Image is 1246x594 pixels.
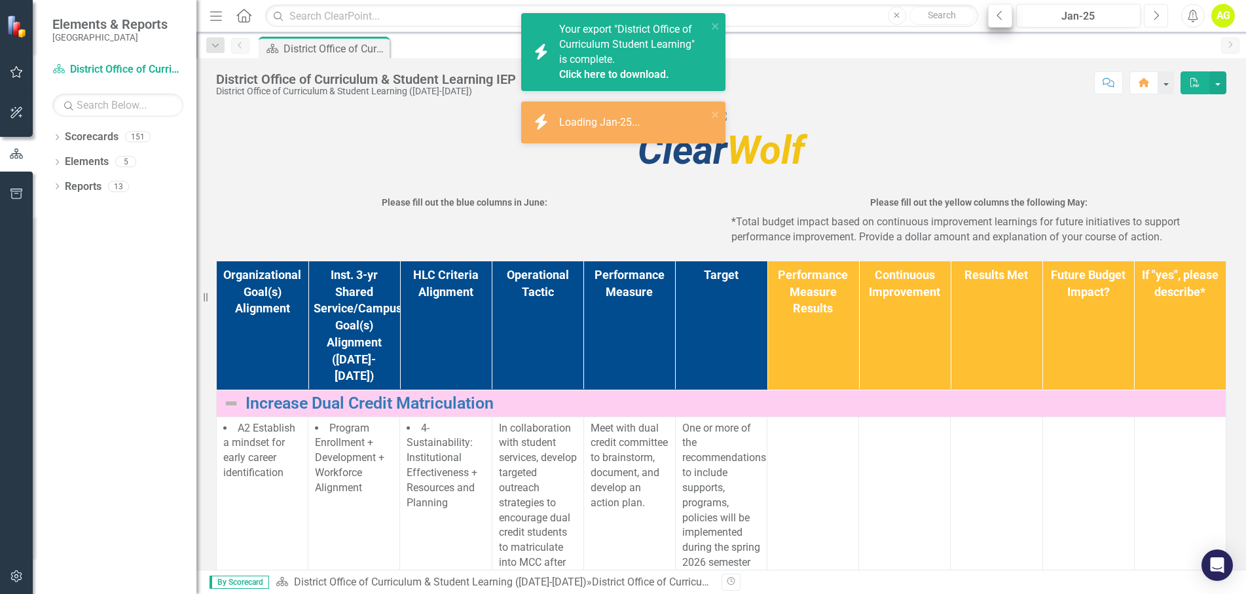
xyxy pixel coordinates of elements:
[711,18,720,33] button: close
[52,32,168,43] small: [GEOGRAPHIC_DATA]
[928,10,956,20] span: Search
[1021,9,1136,24] div: Jan-25
[7,15,29,38] img: ClearPoint Strategy
[108,181,129,192] div: 13
[909,7,975,25] button: Search
[52,16,168,32] span: Elements & Reports
[52,62,183,77] a: District Office of Curriculum & Student Learning ([DATE]-[DATE])
[559,23,704,82] span: Your export "District Office of Curriculum Student Learning" is complete.
[216,72,516,86] div: District Office of Curriculum & Student Learning IEP
[407,422,477,509] span: 4- Sustainability: Institutional Effectiveness + Resources and Planning
[294,576,587,588] a: District Office of Curriculum & Student Learning ([DATE]-[DATE])
[223,396,239,411] img: Not Defined
[246,394,1219,413] a: Increase Dual Credit Matriculation
[382,197,547,208] strong: Please fill out the blue columns in June:
[125,132,151,143] div: 151
[591,421,669,511] p: Meet with dual credit committee to brainstorm, document, and develop an action plan.
[65,155,109,170] a: Elements
[559,68,669,81] a: Click here to download.
[276,575,712,590] div: »
[711,107,720,122] button: close
[216,86,516,96] div: District Office of Curriculum & Student Learning ([DATE]-[DATE])
[592,576,828,588] div: District Office of Curriculum & Student Learning IEP
[559,115,643,130] div: Loading Jan-25...
[1201,549,1233,581] div: Open Intercom Messenger
[265,5,978,28] input: Search ClearPoint...
[870,197,1088,208] strong: Please fill out the yellow columns the following May:
[115,157,136,168] div: 5
[223,422,295,479] span: A2 Establish a mindset for early career identification
[315,422,384,494] span: Program Enrollment + Development + Workforce Alignment
[65,130,119,145] a: Scorecards
[217,390,1226,417] td: Double-Click to Edit Right Click for Context Menu
[638,127,805,174] span: Wolf
[284,41,386,57] div: District Office of Curriculum & Student Learning IEP
[52,94,183,117] input: Search Below...
[731,212,1227,245] p: *Total budget impact based on continuous improvement learnings for future initiatives to support ...
[638,127,727,174] span: Clear
[1211,4,1235,28] button: AG
[65,179,101,195] a: Reports
[210,576,269,589] span: By Scorecard
[1016,4,1141,28] button: Jan-25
